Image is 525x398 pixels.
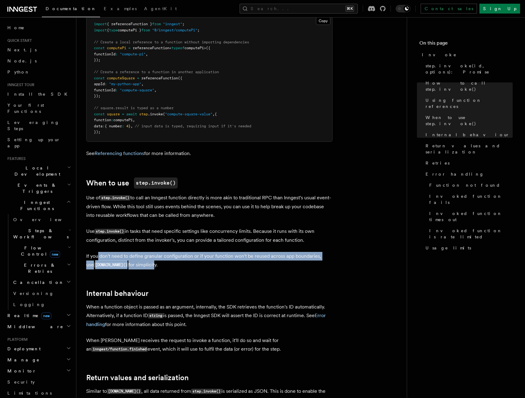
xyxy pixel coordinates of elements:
[5,337,28,342] span: Platform
[94,70,219,74] span: // Create a reference to a function in another application
[131,124,133,128] span: ,
[94,262,128,268] code: [DOMAIN_NAME]()
[11,299,72,310] a: Logging
[122,124,124,128] span: :
[7,92,71,97] span: Install the SDK
[178,76,182,80] span: ({
[5,346,41,352] span: Deployment
[95,229,125,234] code: step.invoke()
[100,195,130,201] code: step.invoke()
[7,25,25,31] span: Home
[134,177,178,189] code: step.invoke()
[86,312,326,327] a: Error handling
[429,228,513,240] span: Invoked function is rate limited
[7,58,37,63] span: Node.js
[427,225,513,242] a: Invoked function is rate limited
[5,310,72,321] button: Realtimenew
[148,112,163,116] span: .invoke
[423,242,513,253] a: Usage limits
[120,52,146,56] span: "compute-pi"
[182,22,184,26] span: ;
[94,130,100,134] span: });
[5,199,67,212] span: Inngest Functions
[107,76,135,80] span: computeSquare
[5,117,72,134] a: Leveraging Steps
[50,251,60,258] span: new
[104,6,137,11] span: Examples
[94,52,115,56] span: functionId
[426,80,513,92] span: How to call step.invoke()
[94,94,100,98] span: });
[107,28,109,32] span: {
[5,89,72,100] a: Install the SDK
[118,28,141,32] span: computePi }
[148,313,163,318] code: string
[5,38,32,43] span: Quick start
[86,289,148,298] a: Internal behaviour
[86,373,189,382] a: Return values and serialization
[42,2,100,17] a: Documentation
[141,28,150,32] span: from
[426,114,513,127] span: When to use step.invoke()
[7,380,35,384] span: Security
[197,28,200,32] span: ;
[91,347,147,352] code: inngest/function.finished
[421,4,477,14] a: Contact sales
[426,97,513,109] span: Using function references
[128,124,131,128] span: }
[426,132,510,138] span: Internal behaviour
[94,124,103,128] span: data
[5,343,72,354] button: Deployment
[95,150,144,156] a: Referencing functions
[427,180,513,191] a: Function not found
[5,354,72,365] button: Manage
[152,22,161,26] span: from
[11,242,72,260] button: Flow Controlnew
[107,112,120,116] span: square
[423,140,513,157] a: Return values and serialization
[5,368,36,374] span: Monitor
[426,160,450,166] span: Retries
[423,112,513,129] a: When to use step.invoke()
[113,118,133,122] span: computePi
[86,193,333,220] p: Use of to call an Inngest function directly is more akin to traditional RPC than Inngest's usual ...
[86,336,333,354] p: When [PERSON_NAME] receives the request to invoke a function, it'll do so and wait for an event, ...
[46,6,96,11] span: Documentation
[11,214,72,225] a: Overview
[107,389,141,394] code: [DOMAIN_NAME]()
[396,5,410,12] button: Toggle dark mode
[423,169,513,180] a: Error handling
[94,40,249,44] span: // Create a local reference to a function without importing dependencies
[5,180,72,197] button: Events & Triggers
[135,124,251,128] span: // input data is typed, requiring input if it's needed
[94,118,111,122] span: function
[419,39,513,49] h4: On this page
[426,63,513,75] span: step.invoke(id, options): Promise
[94,106,174,110] span: // square.result is typed as a number
[429,193,513,205] span: Invoked function fails
[5,165,67,177] span: Local Development
[5,22,72,33] a: Home
[146,52,148,56] span: ,
[429,210,513,223] span: Invoked function times out
[122,112,124,116] span: =
[11,228,69,240] span: Steps & Workflows
[423,129,513,140] a: Internal behaviour
[11,262,67,274] span: Errors & Retries
[423,95,513,112] a: Using function references
[109,82,141,86] span: "my-python-app"
[7,70,30,74] span: Python
[5,321,72,332] button: Middleware
[5,66,72,78] a: Python
[126,112,137,116] span: await
[139,112,148,116] span: step
[105,82,107,86] span: :
[94,46,105,50] span: const
[41,312,51,319] span: new
[316,17,330,25] button: Copy
[5,162,72,180] button: Local Development
[137,76,139,80] span: =
[169,46,172,50] span: <
[184,46,210,50] span: computePi>({
[423,157,513,169] a: Retries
